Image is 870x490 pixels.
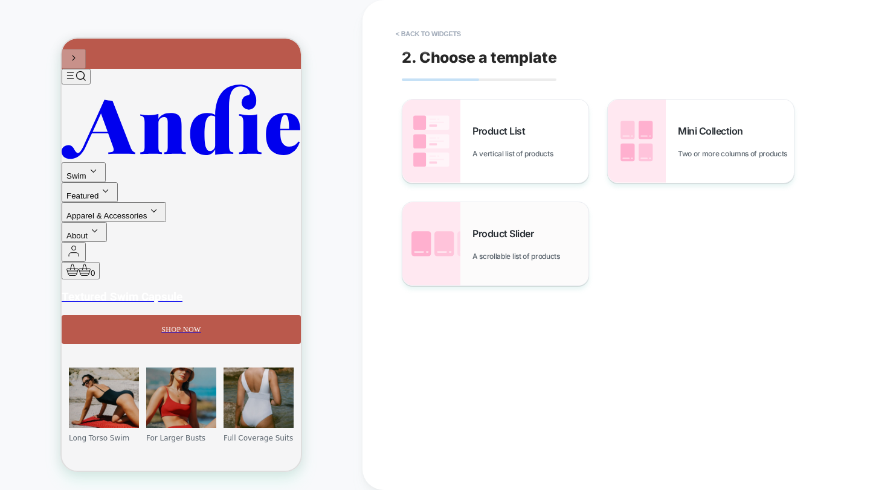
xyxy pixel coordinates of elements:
span: 2. Choose a template [402,48,557,66]
span: A vertical list of products [472,149,559,158]
span: Apparel & Accessories [5,173,85,182]
span: Swim [5,133,25,142]
span: 0 [29,230,33,239]
button: < Back to widgets [390,24,467,43]
span: Two or more columns of products [678,149,793,158]
span: About [5,192,26,202]
span: Mini Collection [678,125,749,137]
a: For Larger Busts [85,395,144,404]
a: Long Torso Swim [7,395,68,404]
span: Product Slider [472,227,540,240]
span: A scrollable list of products [472,252,566,261]
span: Product List [472,125,531,137]
a: Full Coverage Suits [162,395,231,404]
span: Featured [5,153,37,162]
